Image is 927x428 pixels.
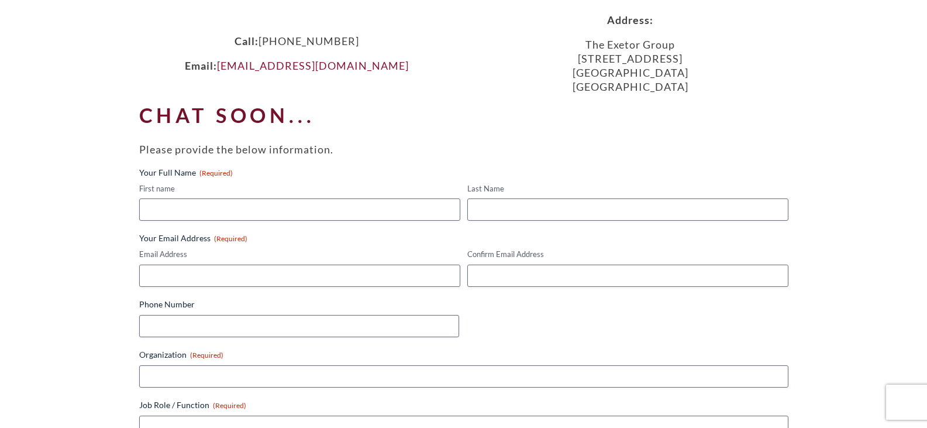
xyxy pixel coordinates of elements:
[199,169,233,177] span: (Required)
[467,183,788,194] label: Last Name
[214,234,247,243] span: (Required)
[217,59,409,72] a: [EMAIL_ADDRESS][DOMAIN_NAME]
[139,167,233,179] legend: Your Full Name
[464,37,797,94] p: The Exetor Group [STREET_ADDRESS] [GEOGRAPHIC_DATA] [GEOGRAPHIC_DATA]
[259,35,359,47] span: [PHONE_NUMBER]
[235,35,259,47] strong: Call:
[139,349,788,361] label: Organization
[139,104,788,126] h2: Chat soon...
[607,13,653,26] strong: Address:
[139,399,788,411] label: Job Role / Function
[139,142,788,156] p: Please provide the below information.
[213,401,246,410] span: (Required)
[190,351,223,359] span: (Required)
[139,232,247,244] legend: Your Email Address
[139,299,788,310] label: Phone Number
[139,183,460,194] label: First name
[467,249,788,260] label: Confirm Email Address
[185,59,217,72] strong: Email:
[139,249,460,260] label: Email Address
